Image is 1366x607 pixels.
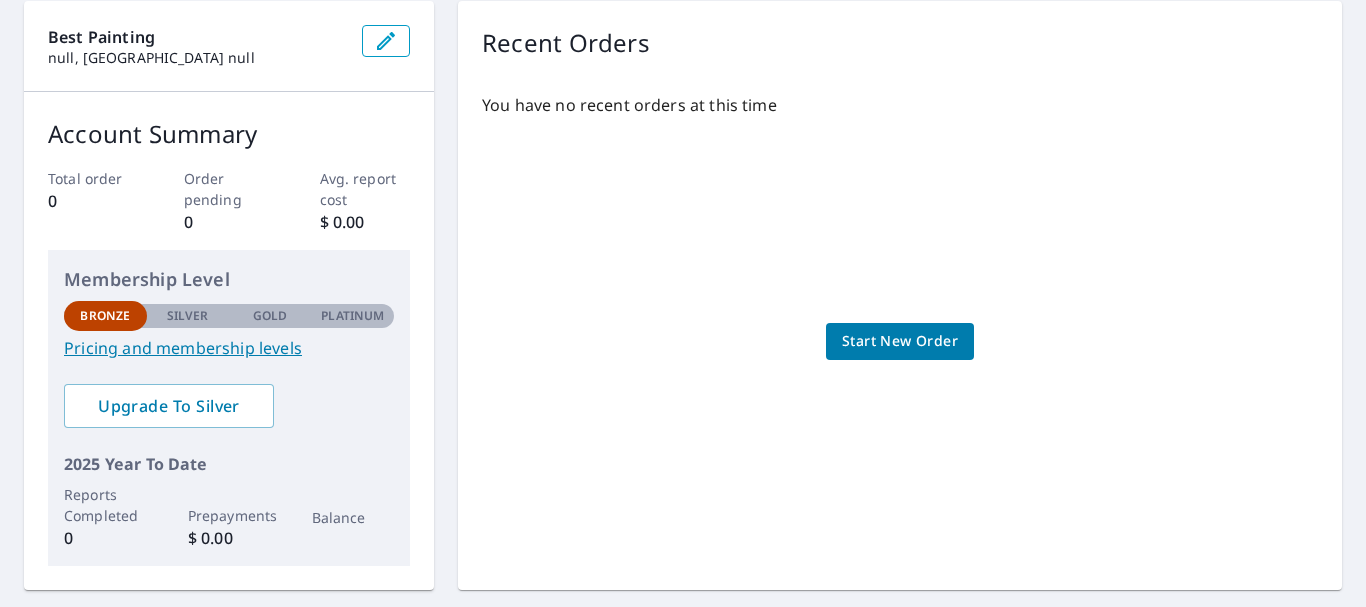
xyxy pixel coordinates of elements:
p: $ 0.00 [188,526,271,550]
p: Account Summary [48,116,410,152]
p: You have no recent orders at this time [482,93,1318,117]
p: Balance [312,507,395,528]
p: Best Painting [48,25,346,49]
p: 0 [184,210,275,234]
p: Order pending [184,168,275,210]
p: Avg. report cost [320,168,411,210]
p: Bronze [80,307,130,325]
p: Reports Completed [64,484,147,526]
p: Recent Orders [482,25,650,61]
p: null, [GEOGRAPHIC_DATA] null [48,49,346,67]
p: Platinum [321,307,384,325]
p: Prepayments [188,505,271,526]
p: $ 0.00 [320,210,411,234]
a: Pricing and membership levels [64,336,394,360]
p: 2025 Year To Date [64,452,394,476]
p: Membership Level [64,266,394,293]
p: 0 [64,526,147,550]
a: Start New Order [826,323,974,360]
span: Upgrade To Silver [80,395,258,417]
p: Total order [48,168,139,189]
p: Gold [253,307,287,325]
a: Upgrade To Silver [64,384,274,428]
span: Start New Order [842,329,958,354]
p: 0 [48,189,139,213]
p: Silver [167,307,209,325]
